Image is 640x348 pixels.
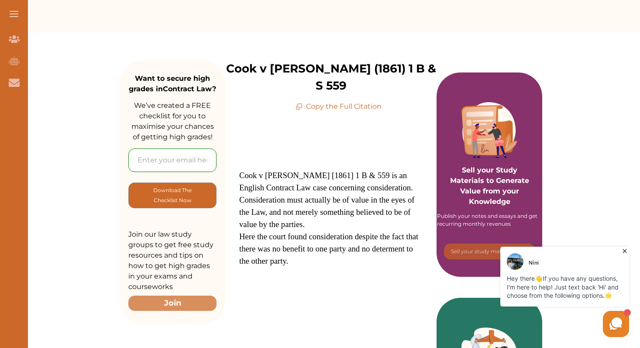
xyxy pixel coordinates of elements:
span: We’ve created a FREE checklist for you to maximise your chances of getting high grades! [131,101,214,141]
button: [object Object] [128,183,217,208]
button: Join [128,296,217,311]
span: Here the court found consideration despite the fact that there was no benefit to one party and no... [239,232,418,265]
input: Enter your email here [128,148,217,172]
p: Sell your Study Materials to Generate Value from your Knowledge [445,141,533,207]
button: [object Object] [444,244,535,259]
p: Join our law study groups to get free study resources and tips on how to get high grades in your ... [128,229,217,292]
span: Cook v [PERSON_NAME] [1861] 1 B & 559 is an English Contract Law case concerning consideration. [239,171,413,192]
p: Copy the Full Citation [296,101,382,112]
iframe: HelpCrunch [430,245,631,339]
div: Publish your notes and essays and get recurring monthly revenues [437,212,542,228]
strong: Want to secure high grades in Contract Law ? [129,74,216,93]
p: Cook v [PERSON_NAME] (1861) 1 B & S 559 [225,60,437,94]
span: Consideration must actually be of value in the eyes of the Law, and not merely something believed... [239,195,415,229]
img: Purple card image [461,102,517,158]
p: Download The Checklist Now [146,185,199,206]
